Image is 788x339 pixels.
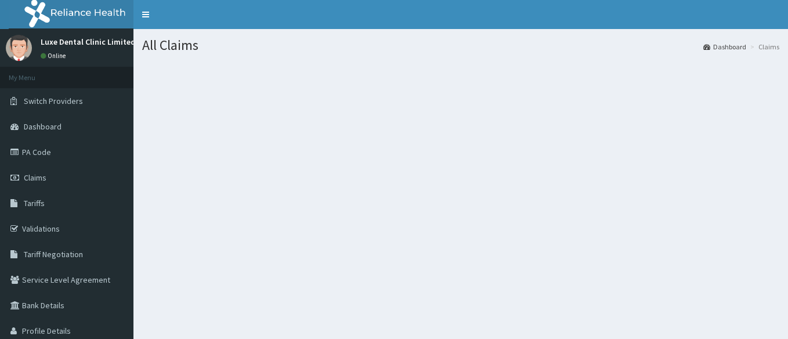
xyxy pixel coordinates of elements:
[41,38,135,46] p: Luxe Dental Clinic Limited
[24,249,83,259] span: Tariff Negotiation
[24,121,62,132] span: Dashboard
[703,42,746,52] a: Dashboard
[24,172,46,183] span: Claims
[24,198,45,208] span: Tariffs
[41,52,68,60] a: Online
[142,38,779,53] h1: All Claims
[747,42,779,52] li: Claims
[24,96,83,106] span: Switch Providers
[6,35,32,61] img: User Image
